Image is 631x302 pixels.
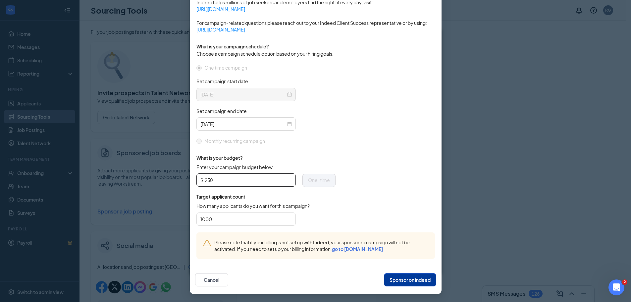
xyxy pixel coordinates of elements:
span: How many applicants do you want for this campaign? [196,203,310,209]
span: Please note that if your billing is not set up with Indeed, your sponsored campaign will not be a... [214,239,428,252]
iframe: Intercom live chat [608,279,624,295]
a: [URL][DOMAIN_NAME] [196,6,435,12]
span: $ [200,175,203,185]
input: 2025-10-06 [200,91,286,98]
span: One-time [308,177,330,183]
svg: Warning [203,239,211,247]
input: 2025-11-05 [200,120,286,128]
span: Enter your campaign budget below. [196,164,274,170]
span: One time campaign [202,64,250,71]
span: 2 [622,279,627,285]
span: Target applicant count [196,193,336,200]
span: Monthly recurring campaign [202,137,268,145]
span: What is your budget? [196,154,336,161]
span: What is your campaign schedule? [196,43,269,49]
button: Sponsor on indeed [384,273,436,286]
span: Choose a campaign schedule option based on your hiring goals. [196,51,334,57]
span: For campaign-related questions please reach out to your Indeed Client Success representative or b... [196,20,435,33]
span: Set campaign start date [196,78,248,85]
a: go to [DOMAIN_NAME] [332,246,383,252]
span: Set campaign end date [196,108,247,114]
button: Cancel [195,273,228,286]
a: [URL][DOMAIN_NAME] [196,26,435,33]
